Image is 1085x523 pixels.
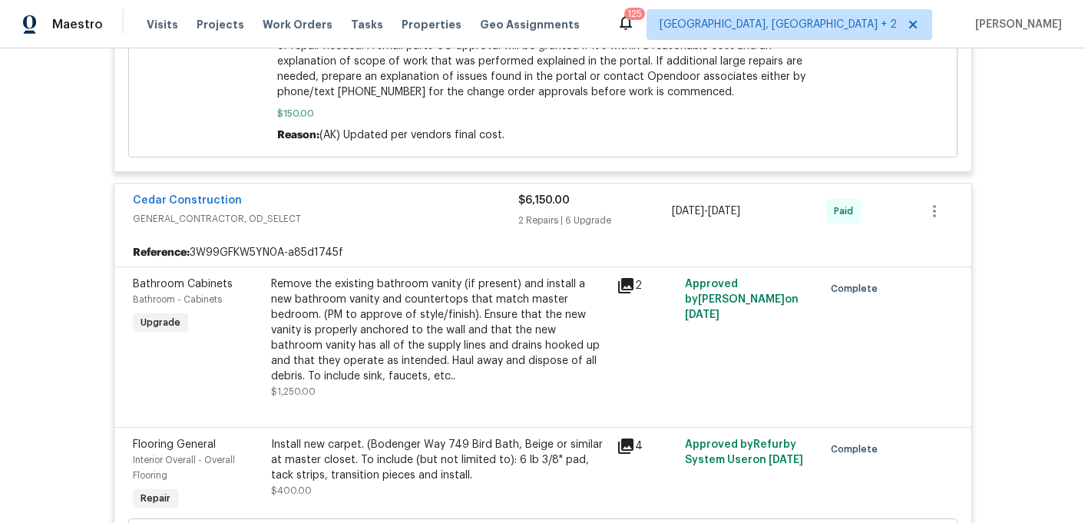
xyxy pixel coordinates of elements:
span: [DATE] [708,206,740,217]
div: 3W99GFKW5YN0A-a85d1745f [114,239,971,266]
span: [PERSON_NAME] [969,17,1062,32]
span: Projects [197,17,244,32]
span: Bathroom - Cabinets [133,295,222,304]
div: Remove the existing bathroom vanity (if present) and install a new bathroom vanity and countertop... [271,276,607,384]
span: [DATE] [769,455,803,465]
div: 2 [617,276,676,295]
span: GENERAL_CONTRACTOR, OD_SELECT [133,211,518,227]
span: Upgrade [134,315,187,330]
a: Cedar Construction [133,195,242,206]
span: [DATE] [685,309,719,320]
span: $400.00 [271,486,312,495]
div: 4 [617,437,676,455]
span: - [672,204,740,219]
span: Approved by Refurby System User on [685,439,803,465]
div: 125 [627,6,642,22]
span: Geo Assignments [480,17,580,32]
span: Tasks [351,19,383,30]
span: [GEOGRAPHIC_DATA], [GEOGRAPHIC_DATA] + 2 [660,17,897,32]
span: Paid [834,204,859,219]
div: 2 Repairs | 6 Upgrade [518,213,673,228]
span: Maestro [52,17,103,32]
b: Reference: [133,245,190,260]
div: Install new carpet. (Bodenger Way 749 Bird Bath, Beige or similar at master closet. To include (b... [271,437,607,483]
span: Properties [402,17,461,32]
span: [DATE] [672,206,704,217]
span: Work Orders [263,17,332,32]
span: Complete [831,442,884,457]
span: Complete [831,281,884,296]
span: Reason: [277,130,319,141]
span: $1,250.00 [271,387,316,396]
span: Bathroom Cabinets [133,279,233,290]
span: $150.00 [277,106,808,121]
span: Interior Overall - Overall Flooring [133,455,235,480]
span: (AK) Updated per vendors final cost. [319,130,504,141]
span: $6,150.00 [518,195,570,206]
span: Visits [147,17,178,32]
span: Approved by [PERSON_NAME] on [685,279,799,320]
span: Repair [134,491,177,506]
span: Flooring General [133,439,216,450]
span: #Resale Feedback received that the garage door is not operating. Ensure that the garage door is f... [277,8,808,100]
